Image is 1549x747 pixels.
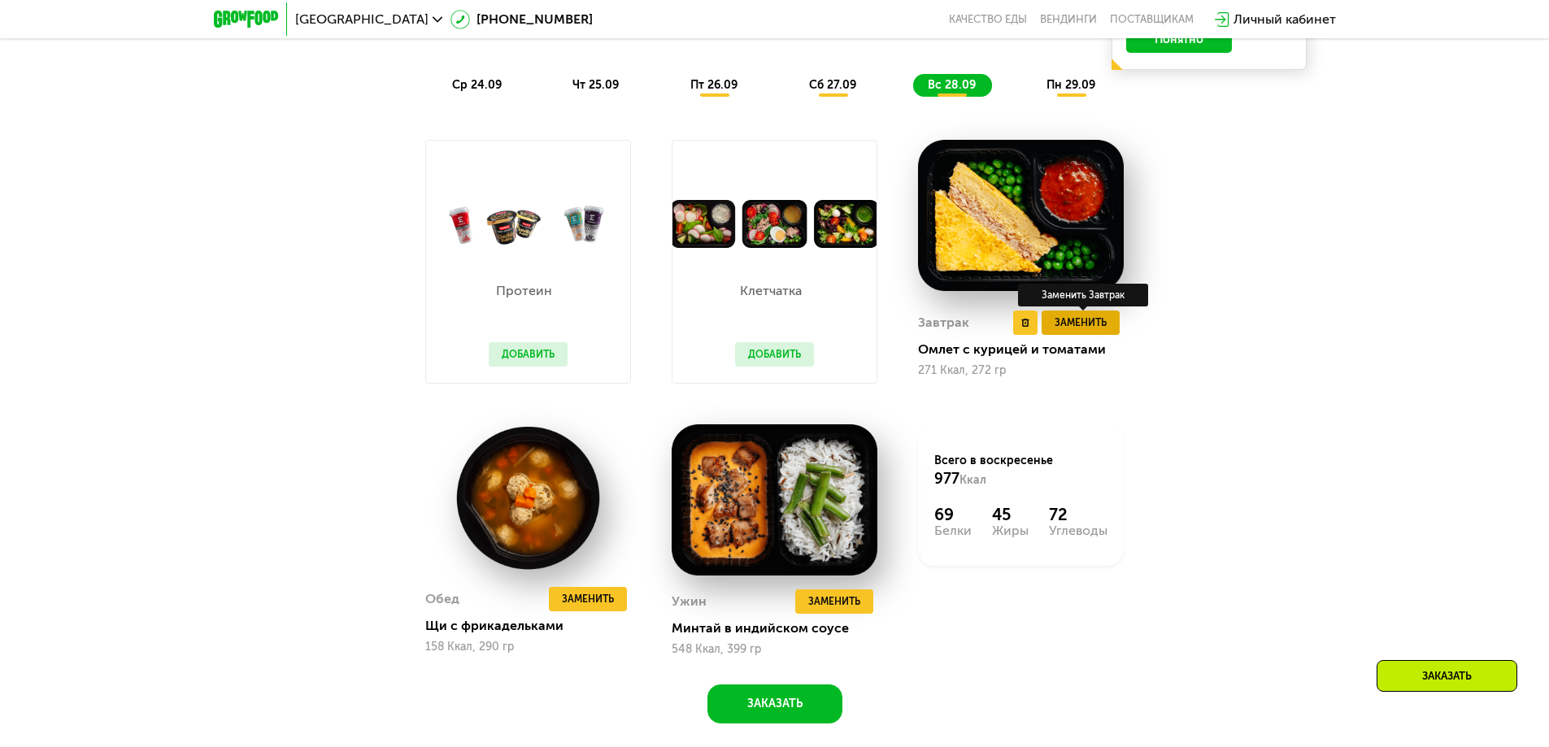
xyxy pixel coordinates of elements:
[672,589,707,614] div: Ужин
[1110,13,1194,26] div: поставщикам
[934,524,972,537] div: Белки
[934,505,972,524] div: 69
[425,618,644,634] div: Щи с фрикадельками
[1055,315,1107,331] span: Заменить
[450,10,593,29] a: [PHONE_NUMBER]
[735,342,814,367] button: Добавить
[452,78,502,92] span: ср 24.09
[489,342,568,367] button: Добавить
[808,593,860,610] span: Заменить
[992,505,1029,524] div: 45
[489,284,559,297] p: Протеин
[1042,311,1120,335] button: Заменить
[690,78,738,92] span: пт 26.09
[992,524,1029,537] div: Жиры
[1018,284,1148,306] div: Заменить Завтрак
[1377,660,1517,692] div: Заказать
[1049,524,1107,537] div: Углеводы
[549,587,627,611] button: Заменить
[934,470,959,488] span: 977
[1234,10,1336,29] div: Личный кабинет
[1046,78,1095,92] span: пн 29.09
[672,643,877,656] div: 548 Ккал, 399 гр
[425,641,631,654] div: 158 Ккал, 290 гр
[425,587,459,611] div: Обед
[918,341,1137,358] div: Омлет с курицей и томатами
[795,589,873,614] button: Заменить
[918,311,969,335] div: Завтрак
[672,620,890,636] div: Минтай в индийском соусе
[1040,13,1097,26] a: Вендинги
[1049,505,1107,524] div: 72
[809,78,856,92] span: сб 27.09
[707,684,842,723] button: Заказать
[928,78,976,92] span: вс 28.09
[959,473,986,487] span: Ккал
[949,13,1027,26] a: Качество еды
[918,364,1124,377] div: 271 Ккал, 272 гр
[1126,27,1232,53] button: Понятно
[295,13,429,26] span: [GEOGRAPHIC_DATA]
[572,78,619,92] span: чт 25.09
[934,453,1107,489] div: Всего в воскресенье
[562,591,614,607] span: Заменить
[735,284,806,297] p: Клетчатка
